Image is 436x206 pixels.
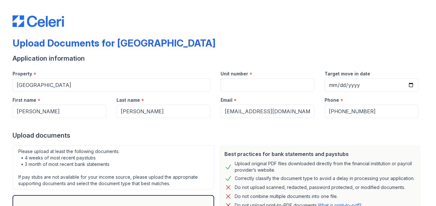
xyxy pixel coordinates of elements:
[13,145,214,190] div: Please upload at least the following documents: • 4 weeks of most recent paystubs • 3 month of mo...
[13,97,36,103] label: First name
[325,97,339,103] label: Phone
[117,97,140,103] label: Last name
[13,37,215,49] div: Upload Documents for [GEOGRAPHIC_DATA]
[235,193,338,200] div: Do not combine multiple documents into one file.
[13,15,64,27] img: CE_Logo_Blue-a8612792a0a2168367f1c8372b55b34899dd931a85d93a1a3d3e32e68fde9ad4.png
[13,71,32,77] label: Property
[13,54,423,63] div: Application information
[325,71,370,77] label: Target move in date
[221,71,248,77] label: Unit number
[235,175,414,182] div: Correctly classify the document type to avoid a delay in processing your application.
[221,97,232,103] label: Email
[235,184,405,191] div: Do not upload scanned, redacted, password protected, or modified documents.
[235,160,416,173] div: Upload original PDF files downloaded directly from the financial institution or payroll provider’...
[224,150,416,158] div: Best practices for bank statements and paystubs
[13,131,423,140] div: Upload documents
